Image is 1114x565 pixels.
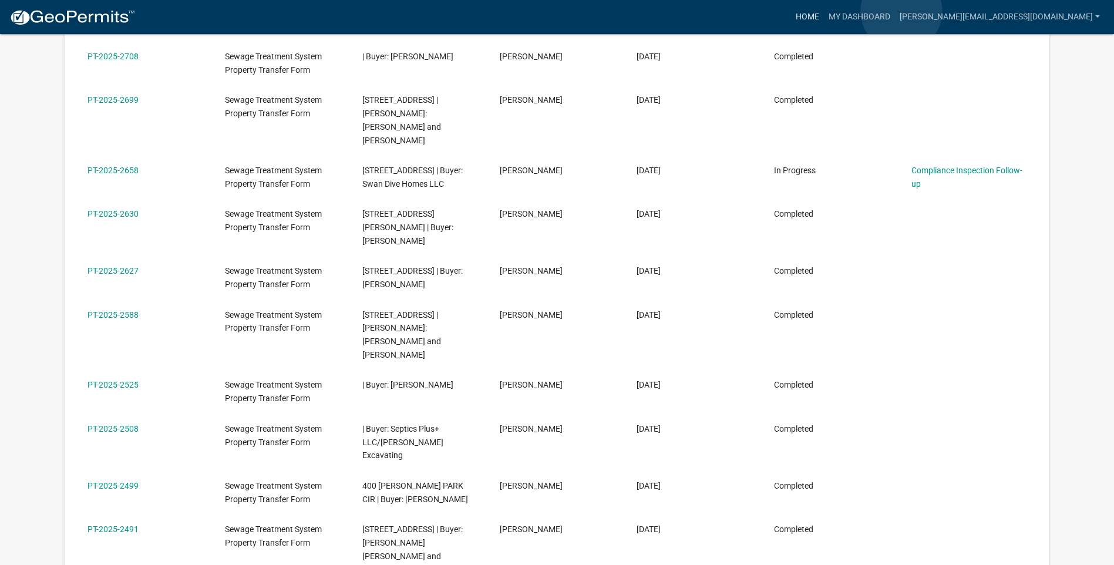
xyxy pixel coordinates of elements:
[225,266,322,289] span: Sewage Treatment System Property Transfer Form
[637,380,661,389] span: 09/22/2025
[225,424,322,447] span: Sewage Treatment System Property Transfer Form
[225,166,322,189] span: Sewage Treatment System Property Transfer Form
[774,524,813,534] span: Completed
[87,209,139,218] a: PT-2025-2630
[637,481,661,490] span: 09/18/2025
[774,209,813,218] span: Completed
[500,266,563,275] span: Melissa Davis
[637,524,661,534] span: 09/18/2025
[500,166,563,175] span: Melissa Davis
[87,166,139,175] a: PT-2025-2658
[774,266,813,275] span: Completed
[774,166,816,175] span: In Progress
[500,209,563,218] span: Melissa Davis
[362,380,453,389] span: | Buyer: Chad Landmann
[500,380,563,389] span: Melissa Davis
[500,424,563,433] span: Melissa Davis
[362,166,463,189] span: 17949 SWAN LAKE RD E | Buyer: Swan Dive Homes LLC
[500,52,563,61] span: Melissa Davis
[225,95,322,118] span: Sewage Treatment System Property Transfer Form
[895,6,1105,28] a: [PERSON_NAME][EMAIL_ADDRESS][DOMAIN_NAME]
[362,481,468,504] span: 400 KENNEDY PARK CIR | Buyer: Cynthia R. Kacer
[774,310,813,320] span: Completed
[774,380,813,389] span: Completed
[500,524,563,534] span: Melissa Davis
[87,310,139,320] a: PT-2025-2588
[500,95,563,105] span: Melissa Davis
[362,52,453,61] span: | Buyer: Carter Kenyon
[87,52,139,61] a: PT-2025-2708
[637,310,661,320] span: 09/26/2025
[362,310,441,359] span: 3712 PEBBLE HILLS DR | Buyer: Justin M. Arneson and Kelly M. Arneson
[87,524,139,534] a: PT-2025-2491
[774,95,813,105] span: Completed
[774,481,813,490] span: Completed
[225,524,322,547] span: Sewage Treatment System Property Transfer Form
[500,481,563,490] span: Melissa Davis
[225,310,322,333] span: Sewage Treatment System Property Transfer Form
[225,209,322,232] span: Sewage Treatment System Property Transfer Form
[87,95,139,105] a: PT-2025-2699
[637,209,661,218] span: 09/30/2025
[87,380,139,389] a: PT-2025-2525
[774,52,813,61] span: Completed
[824,6,895,28] a: My Dashboard
[87,424,139,433] a: PT-2025-2508
[87,266,139,275] a: PT-2025-2627
[637,95,661,105] span: 10/03/2025
[500,310,563,320] span: Melissa Davis
[637,424,661,433] span: 09/22/2025
[791,6,824,28] a: Home
[362,209,453,245] span: 328 ALCOTT AVE W | Buyer: Dennis J. Bogen
[774,424,813,433] span: Completed
[225,481,322,504] span: Sewage Treatment System Property Transfer Form
[87,481,139,490] a: PT-2025-2499
[637,166,661,175] span: 10/01/2025
[362,95,441,144] span: 50593 WILLOW CREEK DR | Buyer: Malcolm Whynott and Julia Whynott
[637,52,661,61] span: 10/06/2025
[637,266,661,275] span: 09/30/2025
[225,380,322,403] span: Sewage Treatment System Property Transfer Form
[911,166,1022,189] a: Compliance Inspection Follow-up
[225,52,322,75] span: Sewage Treatment System Property Transfer Form
[362,424,443,460] span: | Buyer: Septics Plus+ LLC/Budke Excavating
[362,266,463,289] span: 42984 275TH AVE | Buyer: John Gromala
